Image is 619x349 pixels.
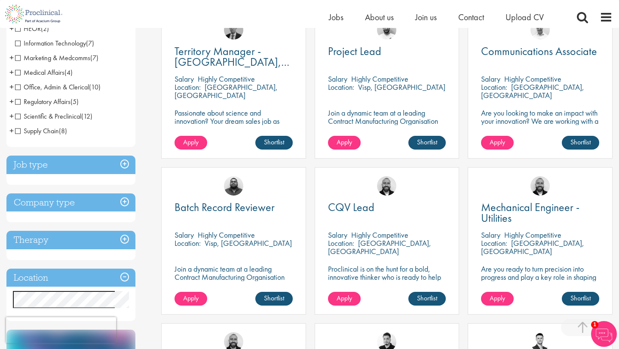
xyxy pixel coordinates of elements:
a: Jobs [329,12,343,23]
span: Location: [175,82,201,92]
span: Mechanical Engineer - Utilities [481,200,579,225]
p: [GEOGRAPHIC_DATA], [GEOGRAPHIC_DATA] [481,238,584,256]
span: HEOR [15,24,41,33]
span: Communications Associate [481,44,597,58]
span: Apply [337,294,352,303]
p: [GEOGRAPHIC_DATA], [GEOGRAPHIC_DATA] [175,82,278,100]
p: [GEOGRAPHIC_DATA], [GEOGRAPHIC_DATA] [328,238,431,256]
a: Apply [481,136,514,150]
span: (2) [41,24,49,33]
span: + [9,66,14,79]
p: Are you ready to turn precision into progress and play a key role in shaping the future of pharma... [481,265,599,289]
span: Territory Manager - [GEOGRAPHIC_DATA], [GEOGRAPHIC_DATA] [175,44,289,80]
a: Apply [328,292,361,306]
p: [GEOGRAPHIC_DATA], [GEOGRAPHIC_DATA] [481,82,584,100]
span: Supply Chain [15,126,59,135]
a: Shortlist [562,136,599,150]
span: + [9,95,14,108]
img: Carl Gbolade [224,20,243,40]
a: Shortlist [562,292,599,306]
span: (8) [59,126,67,135]
img: Ashley Bennett [224,176,243,196]
span: Location: [481,238,507,248]
span: Marketing & Medcomms [15,53,90,62]
a: About us [365,12,394,23]
h3: Location [6,269,135,287]
span: + [9,22,14,35]
span: + [9,80,14,93]
span: + [9,124,14,137]
img: Chatbot [591,321,617,347]
span: Salary [328,230,347,240]
span: Location: [328,238,354,248]
a: Mechanical Engineer - Utilities [481,202,599,223]
img: Emile De Beer [377,20,396,40]
span: Office, Admin & Clerical [15,83,89,92]
span: (7) [90,53,98,62]
span: (7) [86,39,94,48]
span: (5) [70,97,79,106]
span: Location: [481,82,507,92]
span: Apply [490,294,505,303]
a: Shortlist [408,136,446,150]
p: Join a dynamic team at a leading Contract Manufacturing Organisation and contribute to groundbrea... [175,265,293,297]
a: Shortlist [255,136,293,150]
span: Scientific & Preclinical [15,112,81,121]
span: HEOR [15,24,49,33]
span: Supply Chain [15,126,67,135]
span: (4) [64,68,73,77]
p: Highly Competitive [198,230,255,240]
span: Office, Admin & Clerical [15,83,101,92]
a: Upload CV [506,12,544,23]
a: Join us [415,12,437,23]
span: Salary [328,74,347,84]
a: Apply [175,136,207,150]
a: Contact [458,12,484,23]
span: (12) [81,112,92,121]
h3: Job type [6,156,135,174]
p: Visp, [GEOGRAPHIC_DATA] [358,82,445,92]
span: Information Technology [15,39,94,48]
a: Apply [481,292,514,306]
span: Apply [183,294,199,303]
span: Scientific & Preclinical [15,112,92,121]
span: Medical Affairs [15,68,64,77]
span: Marketing & Medcomms [15,53,98,62]
span: Location: [175,238,201,248]
span: Salary [175,74,194,84]
a: Shortlist [408,292,446,306]
span: Location: [328,82,354,92]
span: Salary [175,230,194,240]
p: Highly Competitive [504,230,561,240]
h3: Company type [6,193,135,212]
span: Regulatory Affairs [15,97,79,106]
p: Highly Competitive [351,74,408,84]
span: Salary [481,230,500,240]
span: Information Technology [15,39,86,48]
a: CQV Lead [328,202,446,213]
a: Communications Associate [481,46,599,57]
span: Salary [481,74,500,84]
img: Jordan Kiely [530,176,550,196]
p: Highly Competitive [351,230,408,240]
a: Batch Record Reviewer [175,202,293,213]
img: Jordan Kiely [377,176,396,196]
span: Regulatory Affairs [15,97,70,106]
p: Passionate about science and innovation? Your dream sales job as Territory Manager awaits! [175,109,293,133]
p: Are you looking to make an impact with your innovation? We are working with a well-established ph... [481,109,599,158]
img: Joshua Bye [530,20,550,40]
a: Shortlist [255,292,293,306]
h3: Therapy [6,231,135,249]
